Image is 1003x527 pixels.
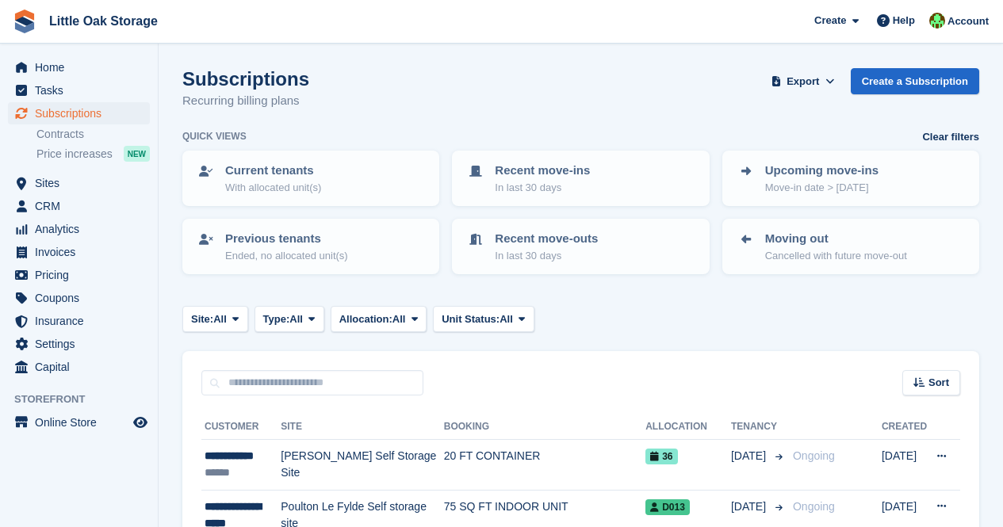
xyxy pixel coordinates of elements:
span: Capital [35,356,130,378]
span: All [289,311,303,327]
button: Site: All [182,306,248,332]
p: Recurring billing plans [182,92,309,110]
th: Created [882,414,927,440]
a: menu [8,218,150,240]
span: Type: [263,311,290,327]
a: menu [8,241,150,263]
a: menu [8,195,150,217]
th: Tenancy [731,414,787,440]
a: menu [8,264,150,286]
th: Site [281,414,444,440]
span: Invoices [35,241,130,263]
span: CRM [35,195,130,217]
p: In last 30 days [495,180,590,196]
span: Help [893,13,915,29]
a: Create a Subscription [851,68,979,94]
span: Sort [928,375,949,391]
a: Current tenants With allocated unit(s) [184,152,438,204]
p: Recent move-ins [495,162,590,180]
span: Site: [191,311,213,327]
a: Clear filters [922,129,979,145]
a: Moving out Cancelled with future move-out [724,220,978,273]
button: Type: All [255,306,324,332]
th: Booking [444,414,645,440]
span: Sites [35,172,130,194]
td: [DATE] [882,440,927,491]
p: Move-in date > [DATE] [765,180,879,196]
p: Ended, no allocated unit(s) [225,248,348,264]
span: Pricing [35,264,130,286]
span: Allocation: [339,311,392,327]
td: 20 FT CONTAINER [444,440,645,491]
button: Allocation: All [331,306,427,332]
span: Create [814,13,846,29]
button: Unit Status: All [433,306,534,332]
a: Recent move-outs In last 30 days [454,220,707,273]
button: Export [768,68,838,94]
a: Little Oak Storage [43,8,164,34]
span: Ongoing [793,500,835,513]
p: Current tenants [225,162,321,180]
span: All [500,311,513,327]
span: D013 [645,499,690,515]
span: Account [947,13,989,29]
span: Unit Status: [442,311,500,327]
a: menu [8,172,150,194]
a: menu [8,102,150,124]
span: Online Store [35,411,130,433]
a: menu [8,310,150,332]
span: Settings [35,333,130,355]
a: menu [8,356,150,378]
p: Moving out [765,230,907,248]
a: menu [8,333,150,355]
span: Analytics [35,218,130,240]
td: [PERSON_NAME] Self Storage Site [281,440,444,491]
img: stora-icon-8386f47178a22dfd0bd8f6a31ec36ba5ce8667c1dd55bd0f319d3a0aa187defe.svg [13,10,36,33]
span: All [392,311,406,327]
p: In last 30 days [495,248,598,264]
span: Storefront [14,391,158,407]
span: 36 [645,449,677,464]
span: [DATE] [731,498,769,515]
th: Customer [201,414,281,440]
p: Cancelled with future move-out [765,248,907,264]
h1: Subscriptions [182,68,309,90]
span: [DATE] [731,448,769,464]
a: Upcoming move-ins Move-in date > [DATE] [724,152,978,204]
th: Allocation [645,414,731,440]
a: menu [8,79,150,101]
a: menu [8,287,150,309]
a: menu [8,56,150,78]
img: Michael Aujla [929,13,945,29]
span: Ongoing [793,449,835,462]
div: NEW [124,146,150,162]
a: menu [8,411,150,433]
a: Price increases NEW [36,145,150,162]
span: Subscriptions [35,102,130,124]
h6: Quick views [182,129,247,143]
span: Home [35,56,130,78]
span: Tasks [35,79,130,101]
span: Coupons [35,287,130,309]
a: Preview store [131,413,150,432]
p: Recent move-outs [495,230,598,248]
a: Previous tenants Ended, no allocated unit(s) [184,220,438,273]
a: Contracts [36,127,150,142]
p: Upcoming move-ins [765,162,879,180]
span: Price increases [36,147,113,162]
p: Previous tenants [225,230,348,248]
span: Export [787,74,819,90]
a: Recent move-ins In last 30 days [454,152,707,204]
span: All [213,311,227,327]
span: Insurance [35,310,130,332]
p: With allocated unit(s) [225,180,321,196]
